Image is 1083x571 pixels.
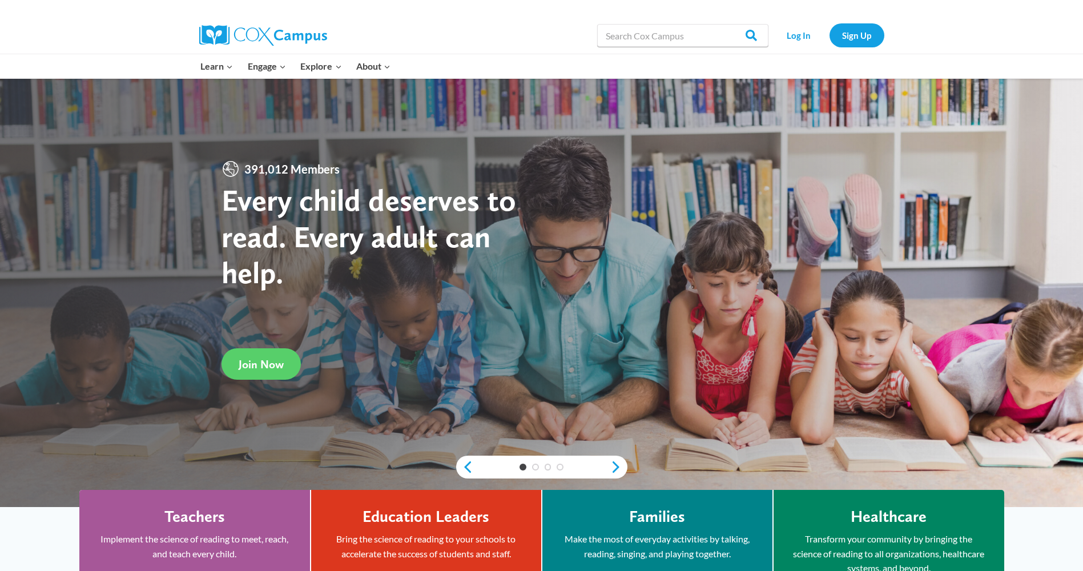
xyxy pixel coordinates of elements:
[363,507,489,526] h4: Education Leaders
[830,23,884,47] a: Sign Up
[520,464,526,471] a: 1
[774,23,884,47] nav: Secondary Navigation
[248,59,286,74] span: Engage
[96,532,293,561] p: Implement the science of reading to meet, reach, and teach every child.
[222,348,301,380] a: Join Now
[456,460,473,474] a: previous
[532,464,539,471] a: 2
[597,24,768,47] input: Search Cox Campus
[559,532,755,561] p: Make the most of everyday activities by talking, reading, singing, and playing together.
[328,532,524,561] p: Bring the science of reading to your schools to accelerate the success of students and staff.
[199,25,327,46] img: Cox Campus
[610,460,627,474] a: next
[222,182,516,291] strong: Every child deserves to read. Every adult can help.
[194,54,398,78] nav: Primary Navigation
[774,23,824,47] a: Log In
[557,464,563,471] a: 4
[200,59,233,74] span: Learn
[164,507,225,526] h4: Teachers
[356,59,390,74] span: About
[851,507,927,526] h4: Healthcare
[239,357,284,371] span: Join Now
[629,507,685,526] h4: Families
[545,464,551,471] a: 3
[300,59,341,74] span: Explore
[240,160,344,178] span: 391,012 Members
[456,456,627,478] div: content slider buttons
